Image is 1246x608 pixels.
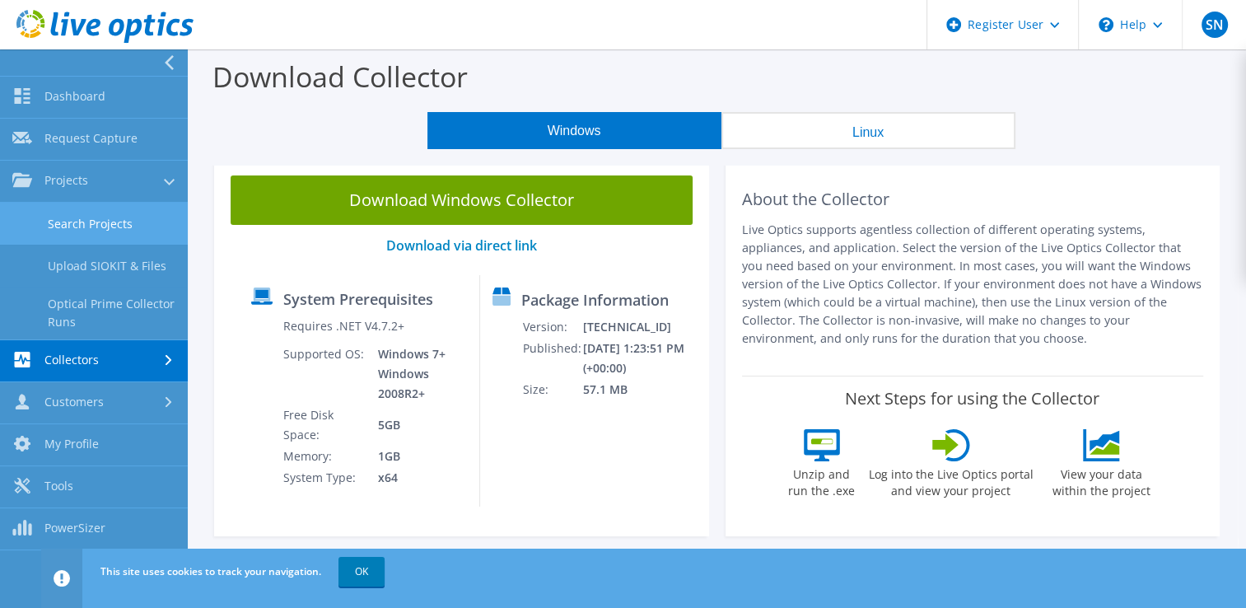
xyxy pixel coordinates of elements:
[522,316,582,338] td: Version:
[1202,12,1228,38] span: SN
[366,405,466,446] td: 5GB
[521,292,669,308] label: Package Information
[582,316,702,338] td: [TECHNICAL_ID]
[1099,17,1113,32] svg: \n
[868,461,1034,499] label: Log into the Live Optics portal and view your project
[282,344,366,405] td: Supported OS:
[721,112,1015,149] button: Linux
[212,58,468,96] label: Download Collector
[338,557,385,587] a: OK
[522,338,582,379] td: Published:
[582,338,702,379] td: [DATE] 1:23:51 PM (+00:00)
[366,344,466,405] td: Windows 7+ Windows 2008R2+
[1043,461,1161,499] label: View your data within the project
[283,291,433,307] label: System Prerequisites
[522,379,582,400] td: Size:
[742,189,1204,209] h2: About the Collector
[742,221,1204,348] p: Live Optics supports agentless collection of different operating systems, appliances, and applica...
[845,389,1099,409] label: Next Steps for using the Collector
[427,112,721,149] button: Windows
[386,236,537,255] a: Download via direct link
[366,467,466,489] td: x64
[283,318,404,334] label: Requires .NET V4.7.2+
[366,446,466,467] td: 1GB
[231,175,693,225] a: Download Windows Collector
[282,467,366,489] td: System Type:
[282,405,366,446] td: Free Disk Space:
[784,461,860,499] label: Unzip and run the .exe
[282,446,366,467] td: Memory:
[100,564,321,578] span: This site uses cookies to track your navigation.
[582,379,702,400] td: 57.1 MB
